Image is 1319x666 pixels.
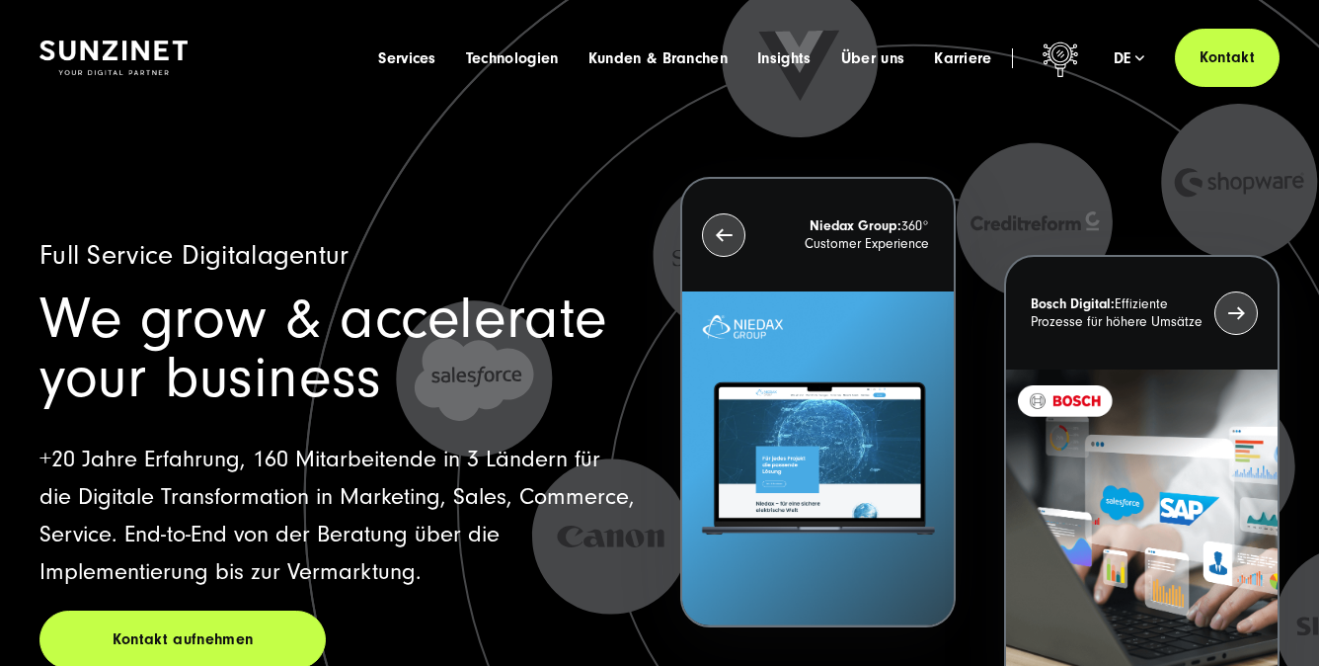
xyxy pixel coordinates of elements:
a: Kontakt [1175,29,1280,87]
strong: Niedax Group: [810,218,901,234]
p: 360° Customer Experience [756,217,929,253]
a: Kunden & Branchen [588,48,728,68]
a: Karriere [934,48,992,68]
a: Technologien [466,48,559,68]
p: Effiziente Prozesse für höhere Umsätze [1031,295,1203,331]
div: de [1114,48,1145,68]
p: +20 Jahre Erfahrung, 160 Mitarbeitende in 3 Ländern für die Digitale Transformation in Marketing,... [39,441,639,591]
button: Niedax Group:360° Customer Experience Letztes Projekt von Niedax. Ein Laptop auf dem die Niedax W... [680,177,956,627]
span: Full Service Digitalagentur [39,240,349,271]
a: Über uns [841,48,905,68]
strong: Bosch Digital: [1031,296,1115,312]
a: Services [378,48,436,68]
img: Letztes Projekt von Niedax. Ein Laptop auf dem die Niedax Website geöffnet ist, auf blauem Hinter... [682,291,954,625]
h1: We grow & accelerate your business [39,290,639,408]
img: SUNZINET Full Service Digital Agentur [39,41,188,75]
a: Insights [757,48,812,68]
